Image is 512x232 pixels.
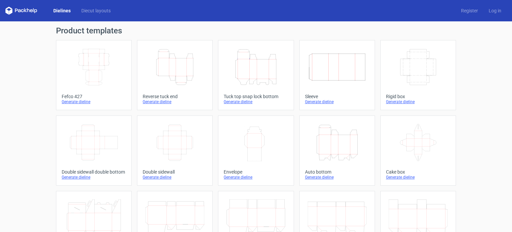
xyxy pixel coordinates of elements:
[62,99,126,104] div: Generate dieline
[48,7,76,14] a: Dielines
[62,94,126,99] div: Fefco 427
[76,7,116,14] a: Diecut layouts
[143,94,207,99] div: Reverse tuck end
[137,40,213,110] a: Reverse tuck endGenerate dieline
[56,115,132,186] a: Double sidewall double bottomGenerate dieline
[380,115,456,186] a: Cake boxGenerate dieline
[224,169,288,175] div: Envelope
[456,7,483,14] a: Register
[305,99,369,104] div: Generate dieline
[386,99,450,104] div: Generate dieline
[143,175,207,180] div: Generate dieline
[143,169,207,175] div: Double sidewall
[62,175,126,180] div: Generate dieline
[483,7,507,14] a: Log in
[305,175,369,180] div: Generate dieline
[56,40,132,110] a: Fefco 427Generate dieline
[380,40,456,110] a: Rigid boxGenerate dieline
[218,115,294,186] a: EnvelopeGenerate dieline
[137,115,213,186] a: Double sidewallGenerate dieline
[386,169,450,175] div: Cake box
[224,94,288,99] div: Tuck top snap lock bottom
[224,99,288,104] div: Generate dieline
[299,115,375,186] a: Auto bottomGenerate dieline
[305,169,369,175] div: Auto bottom
[218,40,294,110] a: Tuck top snap lock bottomGenerate dieline
[386,94,450,99] div: Rigid box
[299,40,375,110] a: SleeveGenerate dieline
[305,94,369,99] div: Sleeve
[143,99,207,104] div: Generate dieline
[56,27,456,35] h1: Product templates
[224,175,288,180] div: Generate dieline
[386,175,450,180] div: Generate dieline
[62,169,126,175] div: Double sidewall double bottom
